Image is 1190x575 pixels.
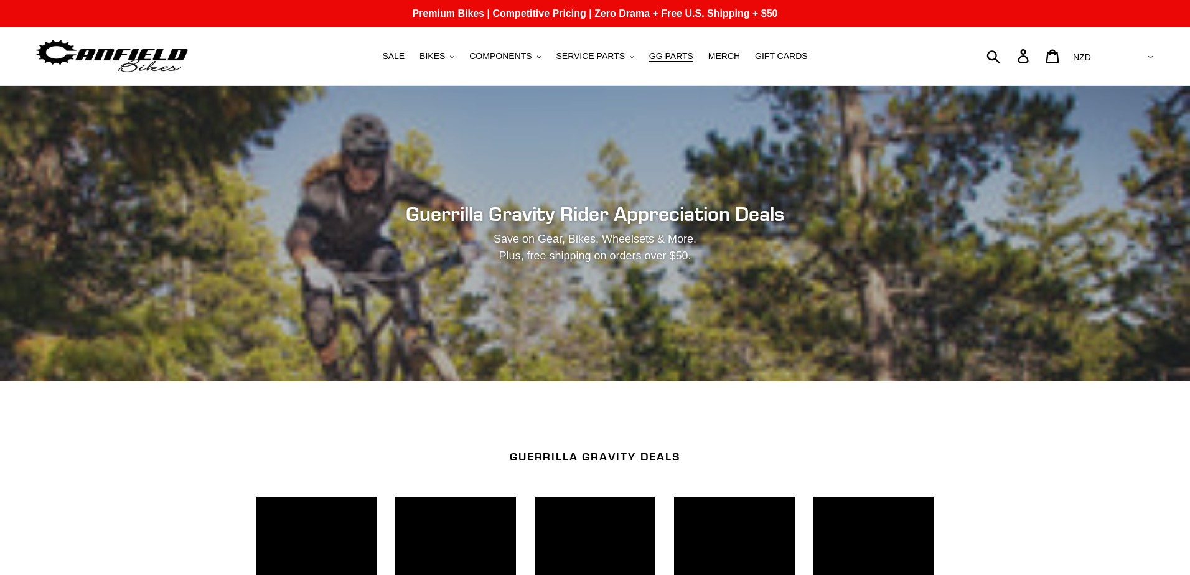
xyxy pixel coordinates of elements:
[256,450,934,464] h2: Guerrilla Gravity Deals
[556,51,624,62] span: SERVICE PARTS
[755,51,808,62] span: GIFT CARDS
[702,48,746,65] a: MERCH
[34,37,190,76] img: Canfield Bikes
[993,42,1025,70] input: Search
[256,202,934,226] h2: Guerrilla Gravity Rider Appreciation Deals
[413,48,461,65] button: BIKES
[419,51,445,62] span: BIKES
[382,51,405,62] span: SALE
[463,48,547,65] button: COMPONENTS
[749,48,814,65] a: GIFT CARDS
[340,231,850,264] p: Save on Gear, Bikes, Wheelsets & More. Plus, free shipping on orders over $50.
[649,51,693,62] span: GG PARTS
[469,51,532,62] span: COMPONENTS
[550,48,640,65] button: SERVICE PARTS
[708,51,740,62] span: MERCH
[643,48,700,65] a: GG PARTS
[376,48,411,65] a: SALE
